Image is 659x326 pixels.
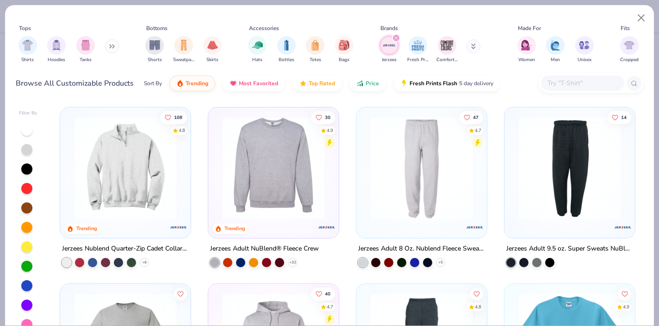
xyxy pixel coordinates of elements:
span: 5 day delivery [459,78,493,89]
button: Most Favorited [223,75,285,91]
div: Made For [518,24,541,32]
button: filter button [436,36,458,63]
img: 486943b6-5e17-489f-a3b1-8047dc7743c2 [477,117,589,219]
span: + 6 [142,260,147,265]
div: filter for Tanks [76,36,95,63]
span: Fresh Prints Flash [410,80,457,87]
div: filter for Skirts [203,36,222,63]
span: Top Rated [309,80,335,87]
div: filter for Unisex [575,36,594,63]
div: Brands [380,24,398,32]
input: Try "T-Shirt" [547,78,618,88]
button: Like [470,287,483,300]
button: Close [633,9,650,27]
div: 4.7 [327,303,333,310]
img: Jerzees logo [169,218,188,237]
button: filter button [277,36,296,63]
div: filter for Cropped [620,36,639,63]
span: Shirts [21,56,34,63]
span: Women [518,56,535,63]
img: Unisex Image [579,40,590,50]
div: 4.9 [623,303,629,310]
img: TopRated.gif [299,80,307,87]
div: filter for Bags [335,36,354,63]
button: filter button [575,36,594,63]
img: Shorts Image [149,40,160,50]
button: filter button [76,36,95,63]
div: 4.8 [179,127,186,134]
span: 47 [473,115,479,119]
img: Jerzees logo [317,218,336,237]
div: filter for Comfort Colors [436,36,458,63]
div: Sort By [144,79,162,88]
div: Accessories [249,24,279,32]
button: filter button [407,36,429,63]
span: Cropped [620,56,639,63]
span: Price [366,80,379,87]
button: filter button [173,36,194,63]
img: Shirts Image [22,40,33,50]
img: most_fav.gif [230,80,237,87]
div: Jerzees Adult NuBlend® Fleece Crew [210,243,319,255]
img: Hats Image [252,40,263,50]
span: Hats [252,56,262,63]
div: Jerzees Adult 8 Oz. Nublend Fleece Sweatpants [358,243,485,255]
button: filter button [517,36,536,63]
img: Jerzees logo [466,218,484,237]
button: filter button [380,36,398,63]
div: 4.7 [475,127,481,134]
div: Filter By [19,110,37,117]
img: Cropped Image [624,40,634,50]
span: Bottles [279,56,294,63]
img: Bags Image [339,40,349,50]
span: Totes [310,56,321,63]
img: 665f1cf0-24f0-4774-88c8-9b49303e6076 [366,117,478,219]
span: Fresh Prints [407,56,429,63]
button: Price [349,75,386,91]
button: filter button [19,36,37,63]
button: Like [311,111,335,124]
img: ff4ddab5-f3f6-4a83-b930-260fe1a46572 [69,117,181,219]
img: Jerzees Image [382,38,396,52]
span: Hoodies [48,56,65,63]
span: Comfort Colors [436,56,458,63]
div: filter for Bottles [277,36,296,63]
button: filter button [306,36,324,63]
div: filter for Jerzees [380,36,398,63]
img: Women Image [521,40,532,50]
span: 14 [621,115,627,119]
button: filter button [203,36,222,63]
img: bfcb3af6-33ca-4fb1-878d-461b12552e5f [329,117,441,219]
button: filter button [248,36,267,63]
span: Skirts [206,56,218,63]
button: Like [459,111,483,124]
div: filter for Hoodies [47,36,66,63]
img: Sweatpants Image [179,40,189,50]
button: Like [618,287,631,300]
button: filter button [47,36,66,63]
span: 40 [325,291,330,296]
img: Bottles Image [281,40,292,50]
img: 6cea5deb-12ff-40e0-afe1-d9c864774007 [218,117,329,219]
div: filter for Totes [306,36,324,63]
div: filter for Hats [248,36,267,63]
span: + 32 [289,260,296,265]
span: Men [551,56,560,63]
div: Tops [19,24,31,32]
div: 4.9 [327,127,333,134]
img: Jerzees logo [613,218,632,237]
img: Comfort Colors Image [440,38,454,52]
span: Tanks [80,56,92,63]
img: Tanks Image [81,40,91,50]
div: filter for Men [546,36,565,63]
div: Bottoms [146,24,168,32]
span: Bags [339,56,349,63]
span: Trending [186,80,208,87]
button: filter button [620,36,639,63]
button: Trending [169,75,215,91]
img: Hoodies Image [51,40,62,50]
button: Like [174,287,187,300]
span: Most Favorited [239,80,278,87]
div: filter for Fresh Prints [407,36,429,63]
img: Men Image [550,40,560,50]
